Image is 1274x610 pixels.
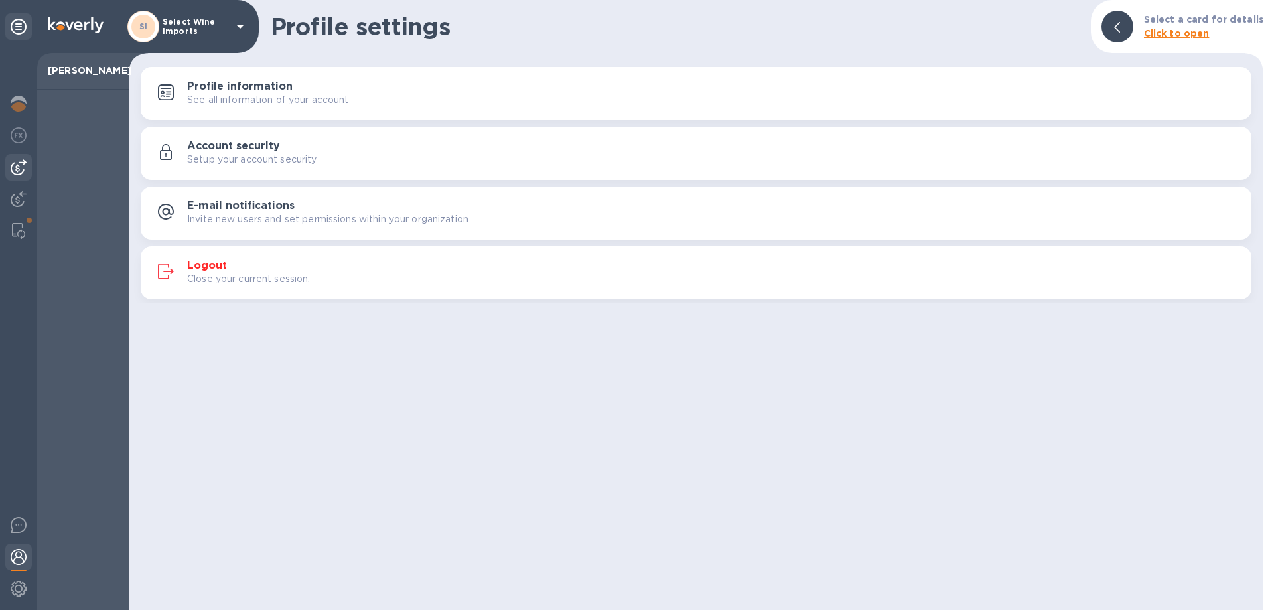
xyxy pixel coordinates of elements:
h3: Account security [187,140,280,153]
button: LogoutClose your current session. [141,246,1251,299]
b: Click to open [1144,28,1210,38]
b: SI [139,21,148,31]
button: E-mail notificationsInvite new users and set permissions within your organization. [141,187,1251,240]
p: See all information of your account [187,93,349,107]
button: Profile informationSee all information of your account [141,67,1251,120]
p: Close your current session. [187,272,311,286]
img: Foreign exchange [11,127,27,143]
b: Select a card for details [1144,14,1263,25]
h1: Profile settings [271,13,1080,40]
img: Logo [48,17,104,33]
p: [PERSON_NAME] [48,64,118,77]
h3: E-mail notifications [187,200,295,212]
p: Invite new users and set permissions within your organization. [187,212,470,226]
button: Account securitySetup your account security [141,127,1251,180]
p: Select Wine Imports [163,17,229,36]
h3: Logout [187,260,227,272]
p: Setup your account security [187,153,317,167]
h3: Profile information [187,80,293,93]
